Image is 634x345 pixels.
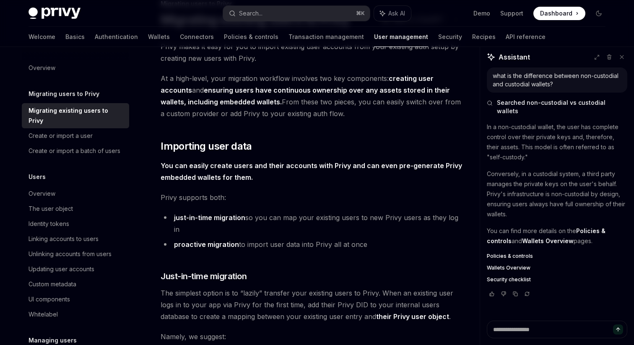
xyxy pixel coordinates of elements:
a: Security checklist [487,276,627,283]
a: proactive migration [174,240,239,249]
span: Searched non-custodial vs custodial wallets [497,99,627,115]
div: UI components [29,294,70,304]
span: Security checklist [487,276,531,283]
a: Recipes [472,27,496,47]
a: Transaction management [288,27,364,47]
div: The user object [29,204,73,214]
span: ⌘ K [356,10,365,17]
span: Just-in-time migration [161,270,247,282]
p: In a non-custodial wallet, the user has complete control over their private keys and, therefore, ... [487,122,627,162]
span: Privy supports both: [161,192,463,203]
span: Wallets Overview [487,265,530,271]
span: Dashboard [540,9,572,18]
button: Send message [613,324,623,335]
div: Unlinking accounts from users [29,249,112,259]
a: Whitelabel [22,307,129,322]
a: Authentication [95,27,138,47]
div: Custom metadata [29,279,76,289]
div: Overview [29,189,55,199]
button: Toggle dark mode [592,7,605,20]
a: Policies & controls [224,27,278,47]
p: You can find more details on the and pages. [487,226,627,246]
a: User management [374,27,428,47]
a: Demo [473,9,490,18]
div: Updating user accounts [29,264,94,274]
a: The user object [22,201,129,216]
strong: Policies & controls [487,227,605,244]
a: Create or import a user [22,128,129,143]
a: Updating user accounts [22,262,129,277]
button: Search...⌘K [223,6,370,21]
button: Searched non-custodial vs custodial wallets [487,99,627,115]
a: Security [438,27,462,47]
a: Connectors [180,27,214,47]
a: Overview [22,186,129,201]
a: API reference [506,27,546,47]
span: Importing user data [161,140,252,153]
a: Create or import a batch of users [22,143,129,158]
div: Linking accounts to users [29,234,99,244]
div: Identity tokens [29,219,69,229]
a: Policies & controls [487,253,627,259]
a: Migrating existing users to Privy [22,103,129,128]
a: Support [500,9,523,18]
h5: Migrating users to Privy [29,89,99,99]
span: Policies & controls [487,253,533,259]
span: Namely, we suggest: [161,331,463,342]
span: At a high-level, your migration workflow involves two key components: and From these two pieces, ... [161,73,463,119]
li: to import user data into Privy all at once [161,239,463,250]
a: Identity tokens [22,216,129,231]
div: Migrating existing users to Privy [29,106,124,126]
a: Wallets [148,27,170,47]
span: Ask AI [388,9,405,18]
a: just-in-time migration [174,213,245,222]
p: Conversely, in a custodial system, a third party manages the private keys on the user's behalf. P... [487,169,627,219]
button: Ask AI [374,6,411,21]
div: what is the difference between non-custodial and custodial wallets? [493,72,621,88]
div: Overview [29,63,55,73]
span: The simplest option is to “lazily” transfer your existing users to Privy. When an existing user l... [161,287,463,322]
strong: You can easily create users and their accounts with Privy and can even pre-generate Privy embedde... [161,161,462,182]
a: Welcome [29,27,55,47]
img: dark logo [29,8,81,19]
div: Create or import a batch of users [29,146,120,156]
a: Dashboard [533,7,585,20]
strong: ensuring users have continuous ownership over any assets stored in their wallets, including embed... [161,86,450,106]
a: UI components [22,292,129,307]
h5: Users [29,172,46,182]
span: Privy makes it easy for you to import existing user accounts from your existing auth setup by cre... [161,41,463,64]
strong: Wallets Overview [522,237,574,244]
a: Linking accounts to users [22,231,129,246]
a: Custom metadata [22,277,129,292]
a: Wallets Overview [487,265,627,271]
a: Overview [22,60,129,75]
a: Unlinking accounts from users [22,246,129,262]
div: Create or import a user [29,131,93,141]
a: their Privy user object [376,312,449,321]
div: Whitelabel [29,309,58,319]
span: Assistant [499,52,530,62]
a: Basics [65,27,85,47]
li: so you can map your existing users to new Privy users as they log in [161,212,463,235]
div: Search... [239,8,262,18]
